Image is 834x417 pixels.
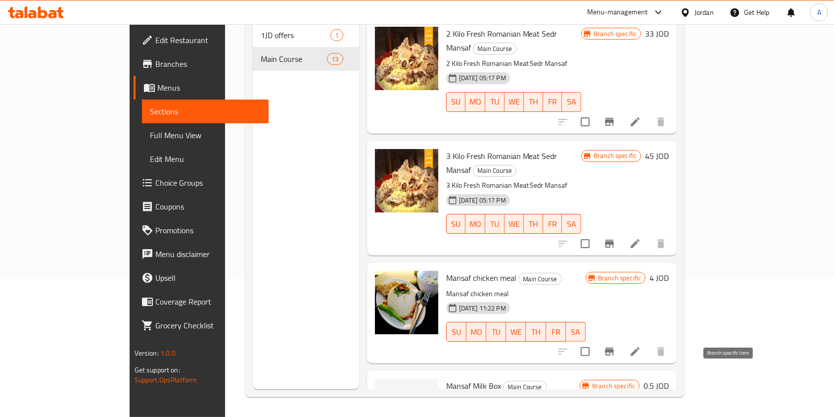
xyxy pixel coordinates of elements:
a: Coverage Report [134,290,269,313]
a: Edit menu item [629,116,641,128]
a: Choice Groups [134,171,269,195]
span: FR [550,325,562,339]
a: Branches [134,52,269,76]
span: [DATE] 11:22 PM [455,304,510,313]
p: Mansaf chicken meal [446,288,586,300]
button: SA [562,92,581,112]
span: Menus [157,82,261,94]
span: TU [489,95,501,109]
span: Get support on: [135,364,180,376]
button: delete [649,340,673,364]
button: TH [526,322,546,342]
a: Edit menu item [629,238,641,250]
a: Edit Restaurant [134,28,269,52]
button: delete [649,232,673,256]
span: MO [470,325,482,339]
span: Select to update [575,341,596,362]
button: SA [562,214,581,234]
span: Mansaf Milk Box [446,378,501,393]
div: Main Course [473,43,516,54]
span: 3 Kilo Fresh Romanian Meat Sedr Mansaf [446,149,557,177]
span: FR [547,95,558,109]
span: Select to update [575,111,596,132]
span: MO [469,95,481,109]
button: Branch-specific-item [598,110,621,134]
span: MO [469,217,481,231]
span: Mansaf chicken meal [446,270,516,285]
h6: 45 JOD [645,149,669,163]
span: WE [509,95,520,109]
span: Main Course [473,165,516,176]
div: Main Course13 [253,47,359,71]
h6: 33 JOD [645,27,669,41]
div: Main Course [473,165,516,177]
button: WE [505,214,524,234]
button: TH [524,92,543,112]
span: Menu disclaimer [155,248,261,260]
p: 2 Kilo Fresh Romanian Meat Sedr Mansaf [446,57,582,70]
span: Branches [155,58,261,70]
span: Edit Menu [150,153,261,165]
img: 3 Kilo Fresh Romanian Meat Sedr Mansaf [375,149,438,212]
span: Edit Restaurant [155,34,261,46]
a: Edit Menu [142,147,269,171]
button: Branch-specific-item [598,340,621,364]
button: SU [446,214,466,234]
span: FR [547,217,558,231]
a: Edit menu item [629,346,641,358]
div: 1JD offers1 [253,23,359,47]
button: FR [543,214,562,234]
span: 2 Kilo Fresh Romanian Meat Sedr Mansaf [446,26,557,55]
a: Sections [142,100,269,123]
div: Menu-management [587,6,648,18]
span: Main Course [519,273,561,285]
p: 3 Kilo Fresh Romanian Meat Sedr Mansaf [446,179,582,192]
button: FR [546,322,566,342]
button: WE [505,92,524,112]
span: SA [566,217,577,231]
nav: Menu sections [253,19,359,75]
button: TH [524,214,543,234]
span: Main Course [473,43,516,54]
span: 1JD offers [261,29,330,41]
button: TU [485,214,505,234]
a: Upsell [134,266,269,290]
span: Coupons [155,201,261,212]
a: Full Menu View [142,123,269,147]
span: Main Course [261,53,327,65]
span: Upsell [155,272,261,284]
button: TU [486,322,506,342]
span: SA [566,95,577,109]
span: TH [530,325,542,339]
button: SU [446,92,466,112]
div: Main Course [503,381,547,393]
span: SA [570,325,582,339]
h6: 0.5 JOD [644,379,669,393]
span: WE [509,217,520,231]
span: Coverage Report [155,296,261,308]
span: [DATE] 05:17 PM [455,196,510,205]
span: SU [451,95,462,109]
span: TU [490,325,502,339]
button: FR [543,92,562,112]
a: Grocery Checklist [134,313,269,337]
button: SA [566,322,586,342]
button: SU [446,322,466,342]
a: Support.OpsPlatform [135,373,197,386]
span: Main Course [504,381,546,393]
span: TH [528,95,539,109]
span: Version: [135,347,159,360]
span: Choice Groups [155,177,261,189]
span: Promotions [155,224,261,236]
div: items [327,53,343,65]
div: Jordan [695,7,714,18]
button: delete [649,110,673,134]
button: MO [465,92,485,112]
span: SU [451,217,462,231]
span: Branch specific [594,273,645,283]
a: Promotions [134,218,269,242]
span: Select to update [575,233,596,254]
a: Coupons [134,195,269,218]
span: [DATE] 05:17 PM [455,73,510,83]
